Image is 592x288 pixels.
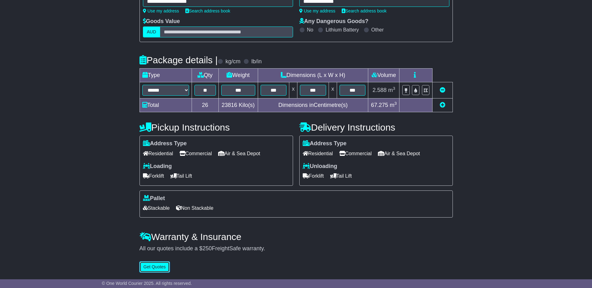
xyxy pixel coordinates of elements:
td: Dimensions in Centimetre(s) [258,98,368,112]
span: Forklift [143,171,164,181]
h4: Delivery Instructions [299,122,453,132]
span: m [388,87,395,93]
span: Air & Sea Depot [378,149,420,158]
span: 23816 [222,102,237,108]
span: © One World Courier 2025. All rights reserved. [102,281,192,286]
td: x [329,82,337,98]
div: All our quotes include a $ FreightSafe warranty. [139,245,453,252]
span: Residential [143,149,173,158]
td: x [289,82,297,98]
span: Commercial [179,149,212,158]
button: Get Quotes [139,262,170,272]
span: Stackable [143,203,170,213]
span: Commercial [339,149,372,158]
span: Tail Lift [330,171,352,181]
a: Search address book [342,8,387,13]
label: No [307,27,313,33]
label: Goods Value [143,18,180,25]
td: 26 [192,98,218,112]
td: Kilo(s) [218,98,258,112]
span: m [390,102,397,108]
label: Pallet [143,195,165,202]
span: 250 [203,245,212,252]
td: Weight [218,69,258,82]
span: Tail Lift [170,171,192,181]
label: Any Dangerous Goods? [299,18,369,25]
h4: Pickup Instructions [139,122,293,132]
sup: 3 [393,86,395,91]
label: Address Type [303,140,347,147]
label: lb/in [251,58,262,65]
td: Volume [368,69,399,82]
span: Non Stackable [176,203,213,213]
h4: Package details | [139,55,218,65]
span: Air & Sea Depot [218,149,260,158]
span: 2.588 [373,87,387,93]
label: Address Type [143,140,187,147]
td: Qty [192,69,218,82]
h4: Warranty & Insurance [139,232,453,242]
sup: 3 [394,101,397,106]
span: Forklift [303,171,324,181]
a: Remove this item [440,87,445,93]
span: Residential [303,149,333,158]
a: Use my address [143,8,179,13]
label: Other [371,27,384,33]
label: Loading [143,163,172,170]
td: Type [139,69,192,82]
span: 67.275 [371,102,388,108]
label: AUD [143,26,160,37]
td: Dimensions (L x W x H) [258,69,368,82]
label: Unloading [303,163,337,170]
a: Search address book [185,8,230,13]
label: kg/cm [225,58,240,65]
label: Lithium Battery [325,27,359,33]
td: Total [139,98,192,112]
a: Add new item [440,102,445,108]
a: Use my address [299,8,335,13]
